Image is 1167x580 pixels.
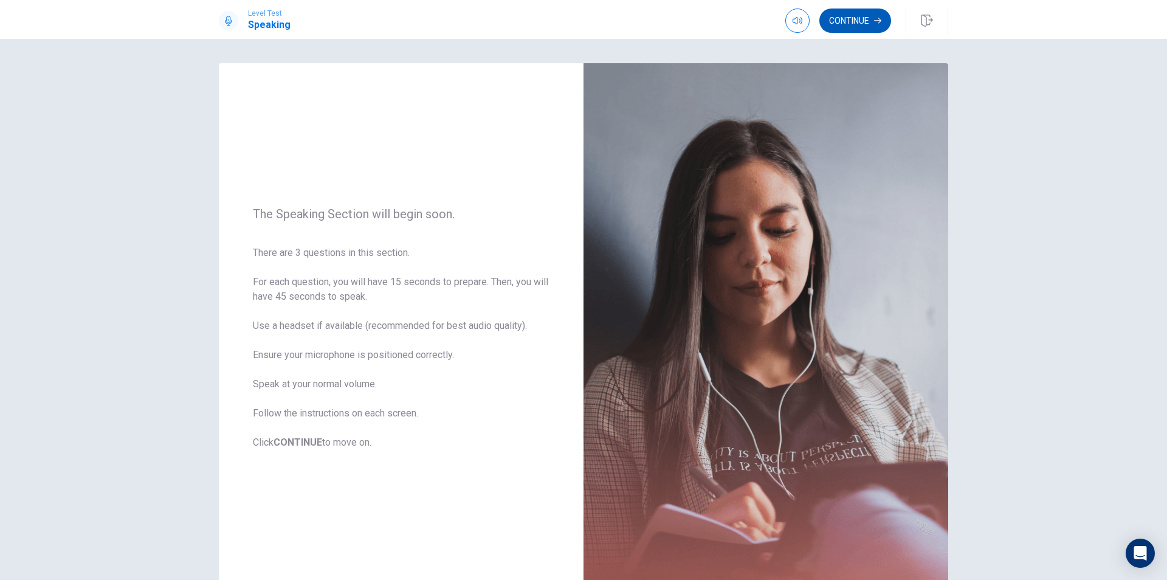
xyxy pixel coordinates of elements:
div: Open Intercom Messenger [1126,539,1155,568]
span: The Speaking Section will begin soon. [253,207,549,221]
span: Level Test [248,9,291,18]
span: There are 3 questions in this section. For each question, you will have 15 seconds to prepare. Th... [253,246,549,450]
button: Continue [819,9,891,33]
b: CONTINUE [274,437,322,448]
h1: Speaking [248,18,291,32]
